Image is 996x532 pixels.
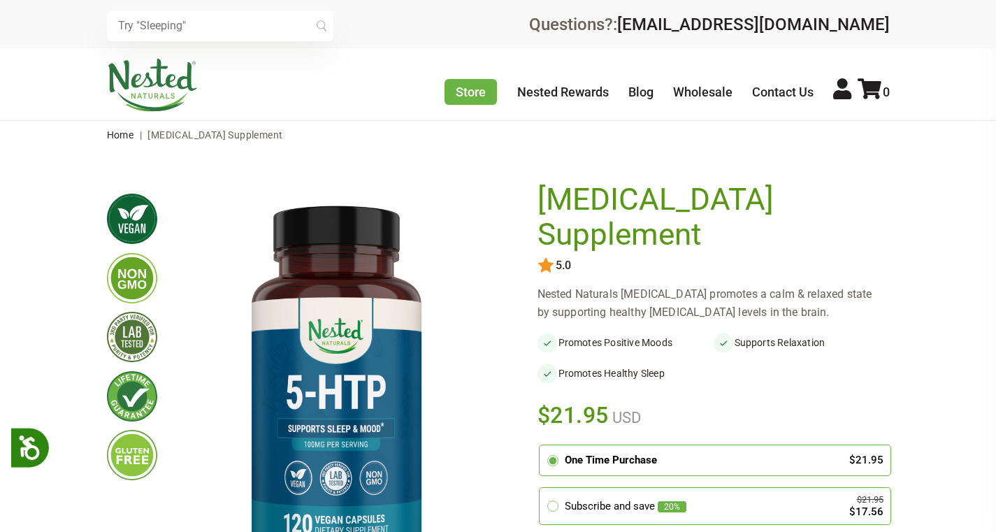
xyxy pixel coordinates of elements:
[609,409,641,426] span: USD
[554,259,571,272] span: 5.0
[107,253,157,303] img: gmofree
[537,364,714,383] li: Promotes Healthy Sleep
[107,121,890,149] nav: breadcrumbs
[107,430,157,480] img: glutenfree
[136,129,145,141] span: |
[107,59,198,112] img: Nested Naturals
[714,333,890,352] li: Supports Relaxation
[107,129,134,141] a: Home
[107,371,157,422] img: lifetimeguarantee
[673,85,732,99] a: Wholesale
[529,16,890,33] div: Questions?:
[752,85,814,99] a: Contact Us
[107,194,157,244] img: vegan
[537,257,554,274] img: star.svg
[537,333,714,352] li: Promotes Positive Moods
[537,285,890,322] div: Nested Naturals [MEDICAL_DATA] promotes a calm & relaxed state by supporting healthy [MEDICAL_DAT...
[537,182,883,252] h1: [MEDICAL_DATA] Supplement
[107,10,333,41] input: Try "Sleeping"
[445,79,497,105] a: Store
[628,85,654,99] a: Blog
[858,85,890,99] a: 0
[517,85,609,99] a: Nested Rewards
[147,129,282,141] span: [MEDICAL_DATA] Supplement
[107,312,157,362] img: thirdpartytested
[883,85,890,99] span: 0
[617,15,890,34] a: [EMAIL_ADDRESS][DOMAIN_NAME]
[537,400,609,431] span: $21.95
